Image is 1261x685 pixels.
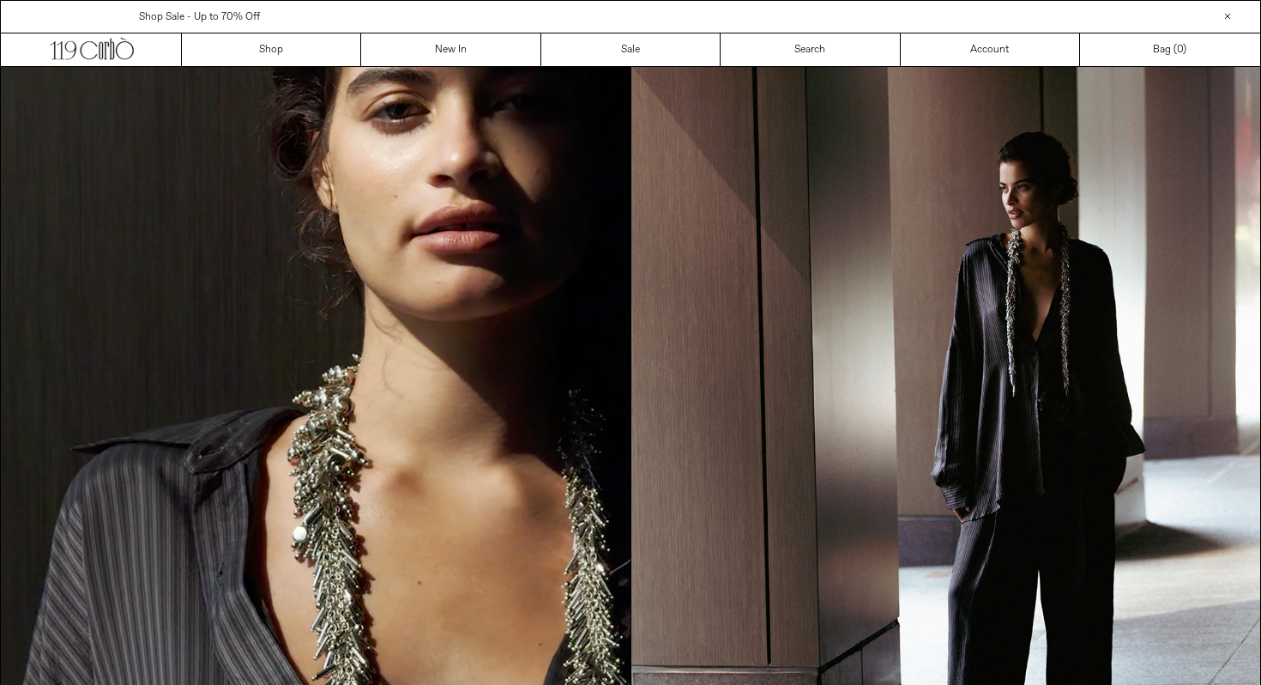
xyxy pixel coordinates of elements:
span: ) [1177,42,1186,58]
span: 0 [1177,43,1183,57]
a: Shop [182,33,361,66]
a: Search [721,33,900,66]
a: Bag () [1080,33,1259,66]
a: Account [901,33,1080,66]
a: Sale [541,33,721,66]
a: Shop Sale - Up to 70% Off [139,10,260,24]
a: New In [361,33,540,66]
